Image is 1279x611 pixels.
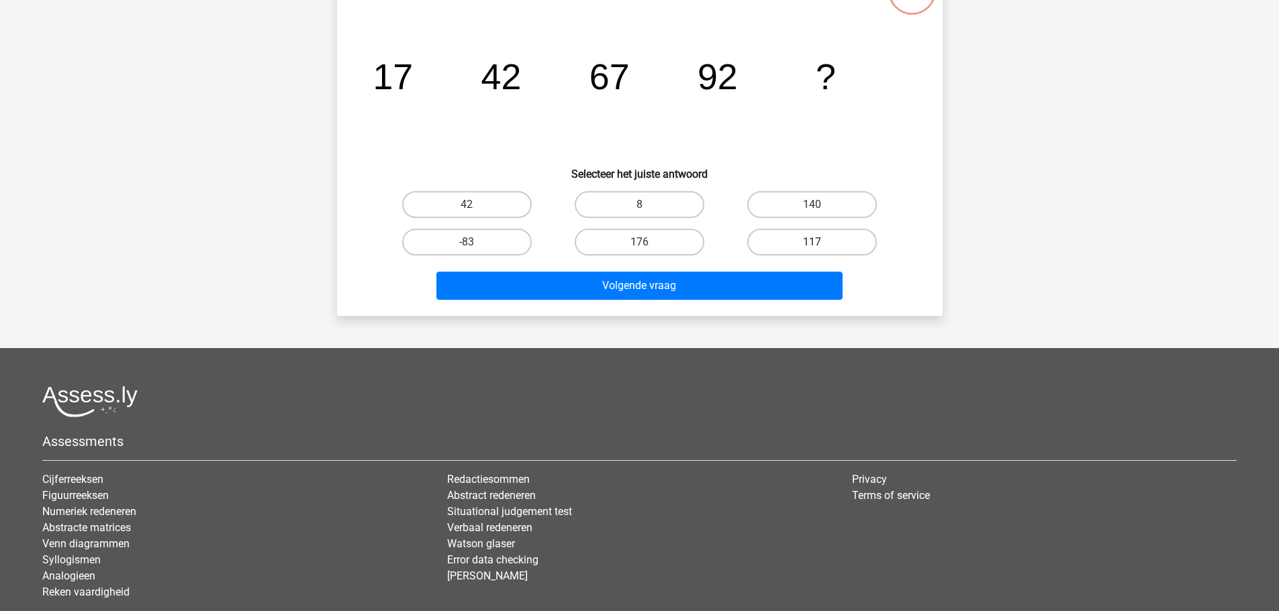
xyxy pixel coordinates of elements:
a: Situational judgement test [447,505,572,518]
tspan: 17 [373,56,413,97]
a: [PERSON_NAME] [447,569,528,582]
a: Cijferreeksen [42,473,103,486]
tspan: ? [816,56,836,97]
a: Privacy [852,473,887,486]
a: Figuurreeksen [42,489,109,502]
a: Verbaal redeneren [447,521,532,534]
label: 117 [747,229,877,256]
label: 176 [575,229,704,256]
a: Abstract redeneren [447,489,536,502]
label: -83 [402,229,532,256]
label: 42 [402,191,532,218]
a: Venn diagrammen [42,537,130,550]
img: Assessly logo [42,386,138,417]
tspan: 92 [697,56,737,97]
h5: Assessments [42,433,1237,449]
button: Volgende vraag [436,272,843,300]
a: Terms of service [852,489,930,502]
tspan: 42 [481,56,521,97]
label: 140 [747,191,877,218]
a: Numeriek redeneren [42,505,136,518]
a: Abstracte matrices [42,521,131,534]
a: Reken vaardigheid [42,586,130,598]
a: Redactiesommen [447,473,530,486]
a: Syllogismen [42,553,101,566]
a: Analogieen [42,569,95,582]
tspan: 67 [589,56,629,97]
label: 8 [575,191,704,218]
a: Error data checking [447,553,538,566]
a: Watson glaser [447,537,515,550]
h6: Selecteer het juiste antwoord [359,157,921,180]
